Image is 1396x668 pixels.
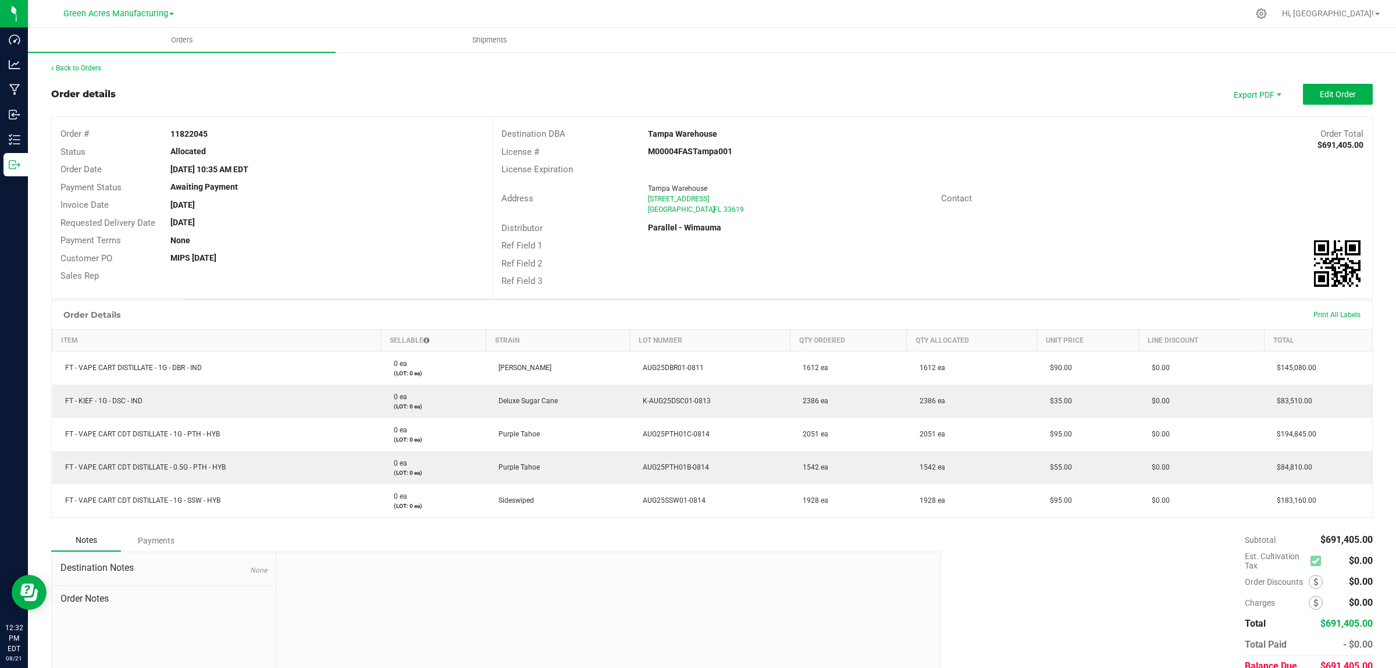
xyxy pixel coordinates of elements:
[28,28,336,52] a: Orders
[388,468,479,477] p: (LOT: 0 ea)
[388,402,479,411] p: (LOT: 0 ea)
[501,276,542,286] span: Ref Field 3
[59,463,226,471] span: FT - VAPE CART CDT DISTILLATE - 0.5G - PTH - HYB
[60,200,109,210] span: Invoice Date
[12,575,47,610] iframe: Resource center
[797,397,828,405] span: 2386 ea
[60,218,155,228] span: Requested Delivery Date
[388,435,479,444] p: (LOT: 0 ea)
[388,360,407,368] span: 0 ea
[121,530,191,551] div: Payments
[1037,329,1139,351] th: Unit Price
[1303,84,1373,105] button: Edit Order
[914,496,945,504] span: 1928 ea
[501,258,542,269] span: Ref Field 2
[170,165,248,174] strong: [DATE] 10:35 AM EDT
[486,329,630,351] th: Strain
[388,492,407,500] span: 0 ea
[713,205,714,214] span: ,
[1317,140,1363,150] strong: $691,405.00
[1146,463,1170,471] span: $0.00
[1343,639,1373,650] span: - $0.00
[493,397,558,405] span: Deluxe Sugar Cane
[1313,311,1361,319] span: Print All Labels
[914,397,945,405] span: 2386 ea
[790,329,907,351] th: Qty Ordered
[59,364,202,372] span: FT - VAPE CART DISTILLATE - 1G - DBR - IND
[1349,576,1373,587] span: $0.00
[60,147,86,157] span: Status
[501,164,573,175] span: License Expiration
[1271,397,1312,405] span: $83,510.00
[60,253,112,264] span: Customer PO
[1271,463,1312,471] span: $84,810.00
[914,430,945,438] span: 2051 ea
[1044,364,1072,372] span: $90.00
[637,364,704,372] span: AUG25DBR01-0811
[501,223,543,233] span: Distributor
[60,182,122,193] span: Payment Status
[60,561,267,575] span: Destination Notes
[1320,90,1356,99] span: Edit Order
[797,463,828,471] span: 1542 ea
[1245,535,1276,545] span: Subtotal
[1349,597,1373,608] span: $0.00
[1044,397,1072,405] span: $35.00
[648,195,709,203] span: [STREET_ADDRESS]
[5,654,23,663] p: 08/21
[457,35,523,45] span: Shipments
[388,393,407,401] span: 0 ea
[648,129,717,138] strong: Tampa Warehouse
[336,28,643,52] a: Shipments
[1146,496,1170,504] span: $0.00
[60,164,102,175] span: Order Date
[1271,496,1316,504] span: $183,160.00
[1245,598,1309,607] span: Charges
[59,430,220,438] span: FT - VAPE CART CDT DISTILLATE - 1G - PTH - HYB
[501,147,539,157] span: License #
[1245,618,1266,629] span: Total
[1245,577,1309,587] span: Order Discounts
[1314,240,1361,287] qrcode: 11822045
[5,623,23,654] p: 12:32 PM EDT
[381,329,486,351] th: Sellable
[388,459,407,467] span: 0 ea
[155,35,209,45] span: Orders
[1320,129,1363,139] span: Order Total
[1310,553,1326,568] span: Calculate cultivation tax
[637,463,709,471] span: AUG25PTH01B-0814
[501,193,533,204] span: Address
[170,218,195,227] strong: [DATE]
[914,463,945,471] span: 1542 ea
[9,134,20,145] inline-svg: Inventory
[59,397,143,405] span: FT - KIEF - 1G - DSC - IND
[51,530,121,552] div: Notes
[250,566,267,574] span: None
[51,87,116,101] div: Order details
[1264,329,1372,351] th: Total
[724,205,744,214] span: 33619
[1139,329,1264,351] th: Line Discount
[648,205,715,214] span: [GEOGRAPHIC_DATA]
[52,329,381,351] th: Item
[170,147,206,156] strong: Allocated
[797,430,828,438] span: 2051 ea
[60,235,121,246] span: Payment Terms
[648,223,721,232] strong: Parallel - Wimauma
[9,159,20,170] inline-svg: Outbound
[714,205,721,214] span: FL
[59,496,220,504] span: FT - VAPE CART CDT DISTILLATE - 1G - SSW - HYB
[9,84,20,95] inline-svg: Manufacturing
[170,236,190,245] strong: None
[1320,534,1373,545] span: $691,405.00
[1282,9,1374,18] span: Hi, [GEOGRAPHIC_DATA]!
[51,64,101,72] a: Back to Orders
[1314,240,1361,287] img: Scan me!
[1245,552,1306,570] span: Est. Cultivation Tax
[1221,84,1291,105] li: Export PDF
[9,59,20,70] inline-svg: Analytics
[388,426,407,434] span: 0 ea
[1349,555,1373,566] span: $0.00
[493,496,534,504] span: Sideswiped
